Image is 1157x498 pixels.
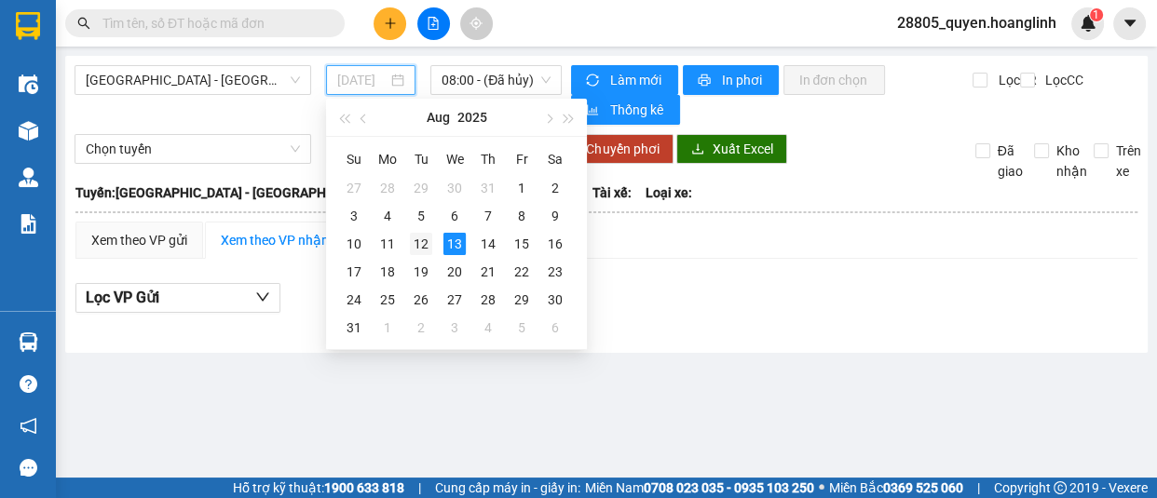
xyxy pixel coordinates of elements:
[410,289,432,311] div: 26
[1122,15,1138,32] span: caret-down
[371,314,404,342] td: 2025-09-01
[676,134,787,164] button: downloadXuất Excel
[410,261,432,283] div: 19
[443,205,466,227] div: 6
[882,11,1071,34] span: 28805_quyen.hoanglinh
[477,289,499,311] div: 28
[510,289,533,311] div: 29
[571,65,678,95] button: syncLàm mới
[443,233,466,255] div: 13
[410,177,432,199] div: 29
[471,314,505,342] td: 2025-09-04
[544,205,566,227] div: 9
[644,480,814,495] strong: 0708 023 035 - 0935 103 250
[646,182,692,203] span: Loại xe:
[20,417,37,435] span: notification
[404,144,438,174] th: Tu
[77,17,90,30] span: search
[438,202,471,230] td: 2025-08-06
[438,144,471,174] th: We
[435,478,580,498] span: Cung cấp máy in - giấy in:
[460,7,493,40] button: aim
[221,230,329,250] div: Xem theo VP nhận
[505,314,538,342] td: 2025-09-05
[456,99,486,136] button: 2025
[544,261,566,283] div: 23
[376,205,399,227] div: 4
[544,289,566,311] div: 30
[337,202,371,230] td: 2025-08-03
[505,230,538,258] td: 2025-08-15
[371,258,404,286] td: 2025-08-18
[404,286,438,314] td: 2025-08-26
[538,286,572,314] td: 2025-08-30
[86,286,159,309] span: Lọc VP Gửi
[337,286,371,314] td: 2025-08-24
[1049,141,1095,182] span: Kho nhận
[443,177,466,199] div: 30
[470,17,483,30] span: aim
[505,286,538,314] td: 2025-08-29
[371,230,404,258] td: 2025-08-11
[371,144,404,174] th: Mo
[438,258,471,286] td: 2025-08-20
[592,182,632,203] span: Tài xế:
[538,144,572,174] th: Sa
[371,174,404,202] td: 2025-07-28
[324,480,404,495] strong: 1900 633 818
[337,144,371,174] th: Su
[538,314,572,342] td: 2025-09-06
[1090,8,1103,21] sup: 1
[538,258,572,286] td: 2025-08-23
[233,478,404,498] span: Hỗ trợ kỹ thuật:
[990,141,1030,182] span: Đã giao
[19,121,38,141] img: warehouse-icon
[510,177,533,199] div: 1
[404,314,438,342] td: 2025-09-02
[538,174,572,202] td: 2025-08-02
[337,314,371,342] td: 2025-08-31
[471,258,505,286] td: 2025-08-21
[20,459,37,477] span: message
[438,286,471,314] td: 2025-08-27
[510,261,533,283] div: 22
[371,202,404,230] td: 2025-08-04
[505,144,538,174] th: Fr
[505,202,538,230] td: 2025-08-08
[443,261,466,283] div: 20
[19,168,38,187] img: warehouse-icon
[443,289,466,311] div: 27
[438,174,471,202] td: 2025-07-30
[343,233,365,255] div: 10
[609,70,663,90] span: Làm mới
[477,177,499,199] div: 31
[343,316,365,339] div: 31
[571,95,680,125] button: bar-chartThống kê
[75,185,379,200] b: Tuyến: [GEOGRAPHIC_DATA] - [GEOGRAPHIC_DATA]
[819,484,824,491] span: ⚪️
[586,103,602,118] span: bar-chart
[86,135,300,163] span: Chọn tuyến
[471,230,505,258] td: 2025-08-14
[426,99,449,136] button: Aug
[417,7,450,40] button: file-add
[343,205,365,227] div: 3
[783,65,885,95] button: In đơn chọn
[376,261,399,283] div: 18
[544,316,566,339] div: 6
[19,332,38,352] img: warehouse-icon
[376,289,399,311] div: 25
[609,100,665,120] span: Thống kê
[337,174,371,202] td: 2025-07-27
[977,478,980,498] span: |
[376,177,399,199] div: 28
[371,286,404,314] td: 2025-08-25
[404,230,438,258] td: 2025-08-12
[571,134,674,164] button: Chuyển phơi
[438,230,471,258] td: 2025-08-13
[404,174,438,202] td: 2025-07-29
[404,202,438,230] td: 2025-08-05
[471,174,505,202] td: 2025-07-31
[883,480,963,495] strong: 0369 525 060
[443,316,466,339] div: 3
